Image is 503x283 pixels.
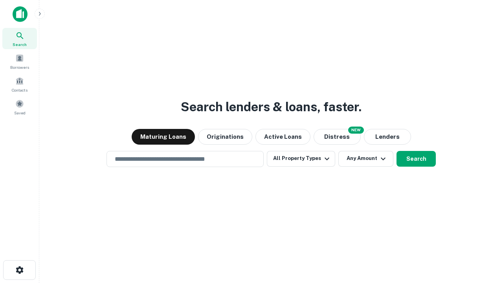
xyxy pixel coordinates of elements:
a: Saved [2,96,37,118]
button: Lenders [364,129,411,145]
button: Maturing Loans [132,129,195,145]
iframe: Chat Widget [464,220,503,258]
a: Search [2,28,37,49]
span: Saved [14,110,26,116]
span: Search [13,41,27,48]
button: Originations [198,129,252,145]
a: Contacts [2,74,37,95]
button: Active Loans [255,129,310,145]
h3: Search lenders & loans, faster. [181,97,362,116]
span: Borrowers [10,64,29,70]
button: Any Amount [338,151,393,167]
button: All Property Types [267,151,335,167]
button: Search [397,151,436,167]
img: capitalize-icon.png [13,6,28,22]
a: Borrowers [2,51,37,72]
button: Search distressed loans with lien and other non-mortgage details. [314,129,361,145]
span: Contacts [12,87,28,93]
div: NEW [348,127,364,134]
